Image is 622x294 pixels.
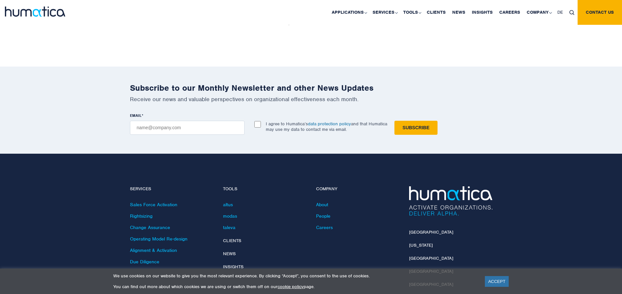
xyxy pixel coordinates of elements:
h4: Services [130,186,213,192]
span: EMAIL [130,113,142,118]
a: Rightsizing [130,213,152,219]
img: logo [5,7,65,17]
p: I agree to Humatica’s and that Humatica may use my data to contact me via email. [266,121,387,132]
h4: Company [316,186,399,192]
a: Sales Force Activation [130,202,177,208]
a: altus [223,202,233,208]
a: Clients [223,238,241,243]
a: [GEOGRAPHIC_DATA] [409,229,453,235]
a: cookie policy [278,284,304,289]
input: I agree to Humatica’sdata protection policyand that Humatica may use my data to contact me via em... [254,121,261,128]
input: Subscribe [394,121,438,135]
a: Insights [223,264,244,270]
a: modas [223,213,237,219]
a: Operating Model Re-design [130,236,187,242]
a: data protection policy [308,121,351,127]
h4: Tools [223,186,306,192]
a: People [316,213,330,219]
span: DE [557,9,563,15]
p: Receive our news and valuable perspectives on organizational effectiveness each month. [130,96,492,103]
h2: Subscribe to our Monthly Newsletter and other News Updates [130,83,492,93]
a: Alignment & Activation [130,247,177,253]
a: Careers [316,224,333,230]
a: ACCEPT [485,276,509,287]
a: News [223,251,236,256]
a: [GEOGRAPHIC_DATA] [409,255,453,261]
a: Change Assurance [130,224,170,230]
a: About [316,202,328,208]
img: Humatica [409,186,492,216]
img: search_icon [569,10,574,15]
input: name@company.com [130,121,245,135]
a: Due Diligence [130,259,159,265]
a: [US_STATE] [409,242,433,248]
p: You can find out more about which cookies we are using or switch them off on our page. [113,284,477,289]
p: We use cookies on our website to give you the most relevant experience. By clicking “Accept”, you... [113,273,477,279]
a: taleva [223,224,235,230]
